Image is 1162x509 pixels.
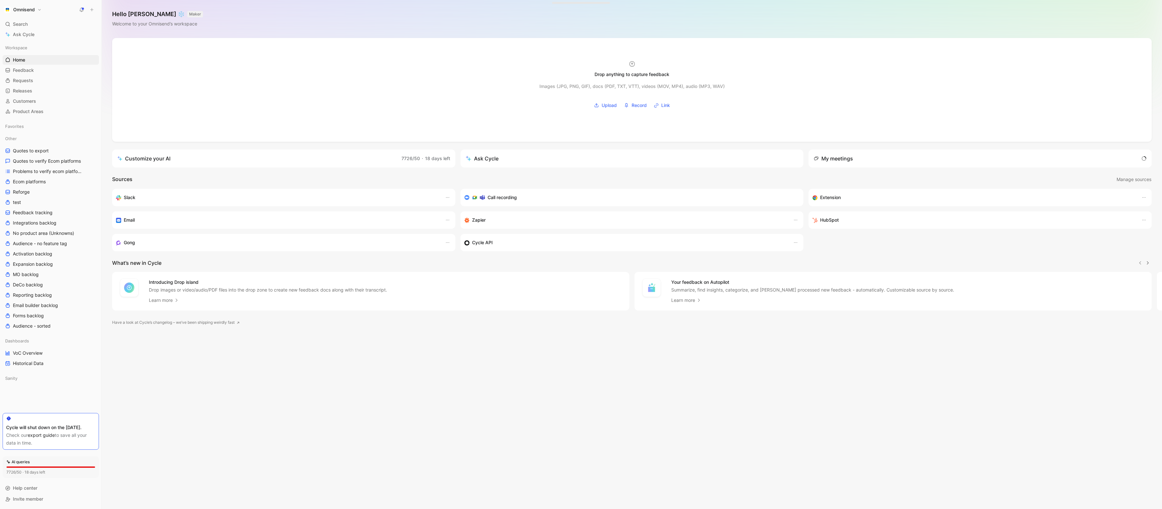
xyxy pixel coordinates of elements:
[13,148,49,154] span: Quotes to export
[117,155,170,162] div: Customize your AI
[13,189,30,195] span: Reforge
[3,86,99,96] a: Releases
[652,101,672,110] button: Link
[3,239,99,248] a: Audience - no feature tag
[13,323,51,329] span: Audience - sorted
[13,178,46,185] span: Ecom platforms
[4,6,11,13] img: Omnisend
[13,168,83,175] span: Problems to verify ecom platforms
[13,31,34,38] span: Ask Cycle
[13,271,39,278] span: MO backlog
[3,249,99,259] a: Activation backlog
[1117,176,1151,183] span: Manage sources
[3,348,99,358] a: VoC Overview
[661,101,670,109] span: Link
[116,239,439,246] div: Capture feedback from your incoming calls
[124,216,135,224] h3: Email
[464,194,795,201] div: Record & transcribe meetings from Zoom, Meet & Teams.
[3,290,99,300] a: Reporting backlog
[488,194,517,201] h3: Call recording
[595,71,669,78] div: Drop anything to capture feedback
[472,216,486,224] h3: Zapier
[3,336,99,346] div: Dashboards
[3,177,99,187] a: Ecom platforms
[187,11,203,17] button: MAKER
[622,101,649,110] button: Record
[13,220,56,226] span: Integrations backlog
[13,158,81,164] span: Quotes to verify Ecom platforms
[28,432,55,438] a: export guide
[124,239,135,246] h3: Gong
[539,82,725,90] div: Images (JPG, PNG, GIF), docs (PDF, TXT, VTT), videos (MOV, MP4), audio (MP3, WAV)
[3,156,99,166] a: Quotes to verify Ecom platforms
[592,101,619,110] button: Upload
[3,483,99,493] div: Help center
[3,259,99,269] a: Expansion backlog
[3,187,99,197] a: Reforge
[6,424,95,431] div: Cycle will shut down on the [DATE].
[602,101,617,109] span: Upload
[112,20,203,28] div: Welcome to your Omnisend’s workspace
[13,302,58,309] span: Email builder backlog
[112,175,132,184] h2: Sources
[5,338,29,344] span: Dashboards
[5,135,17,142] span: Other
[13,98,36,104] span: Customers
[13,350,43,356] span: VoC Overview
[13,251,52,257] span: Activation backlog
[3,19,99,29] div: Search
[3,76,99,85] a: Requests
[3,280,99,290] a: DeCo backlog
[464,216,787,224] div: Capture feedback from thousands of sources with Zapier (survey results, recordings, sheets, etc).
[5,123,24,130] span: Favorites
[3,208,99,217] a: Feedback tracking
[149,287,387,293] p: Drop images or video/audio/PDF files into the drop zone to create new feedback docs along with th...
[3,146,99,156] a: Quotes to export
[3,311,99,321] a: Forms backlog
[3,55,99,65] a: Home
[13,261,53,267] span: Expansion backlog
[3,121,99,131] div: Favorites
[13,282,43,288] span: DeCo backlog
[13,7,35,13] h1: Omnisend
[464,239,787,246] div: Sync customers & send feedback from custom sources. Get inspired by our favorite use case
[814,155,853,162] div: My meetings
[112,259,161,267] h2: What’s new in Cycle
[425,156,450,161] span: 18 days left
[13,77,33,84] span: Requests
[671,296,702,304] a: Learn more
[472,239,493,246] h3: Cycle API
[460,149,804,168] button: Ask Cycle
[13,485,37,491] span: Help center
[13,57,25,63] span: Home
[13,199,21,206] span: test
[3,359,99,368] a: Historical Data
[3,218,99,228] a: Integrations backlog
[3,373,99,385] div: Sanity
[3,134,99,331] div: OtherQuotes to exportQuotes to verify Ecom platformsProblems to verify ecom platformsEcom platfor...
[3,167,99,176] a: Problems to verify ecom platforms
[13,67,34,73] span: Feedback
[112,319,240,326] a: Have a look at Cycle’s changelog – we’ve been shipping weirdly fast
[671,287,954,293] p: Summarize, find insights, categorize, and [PERSON_NAME] processed new feedback - automatically. C...
[116,194,439,201] div: Sync your customers, send feedback and get updates in Slack
[112,149,455,168] a: Customize your AI7726/50·18 days left
[3,336,99,368] div: DashboardsVoC OverviewHistorical Data
[149,278,387,286] h4: Introducing Drop island
[13,209,53,216] span: Feedback tracking
[3,96,99,106] a: Customers
[820,216,839,224] h3: HubSpot
[116,216,439,224] div: Forward emails to your feedback inbox
[6,431,95,447] div: Check our to save all your data in time.
[6,459,30,465] div: AI queries
[149,296,179,304] a: Learn more
[3,134,99,143] div: Other
[13,20,28,28] span: Search
[402,156,420,161] span: 7726/50
[13,240,67,247] span: Audience - no feature tag
[1116,175,1152,184] button: Manage sources
[5,44,27,51] span: Workspace
[3,43,99,53] div: Workspace
[632,101,647,109] span: Record
[3,228,99,238] a: No product area (Unknowns)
